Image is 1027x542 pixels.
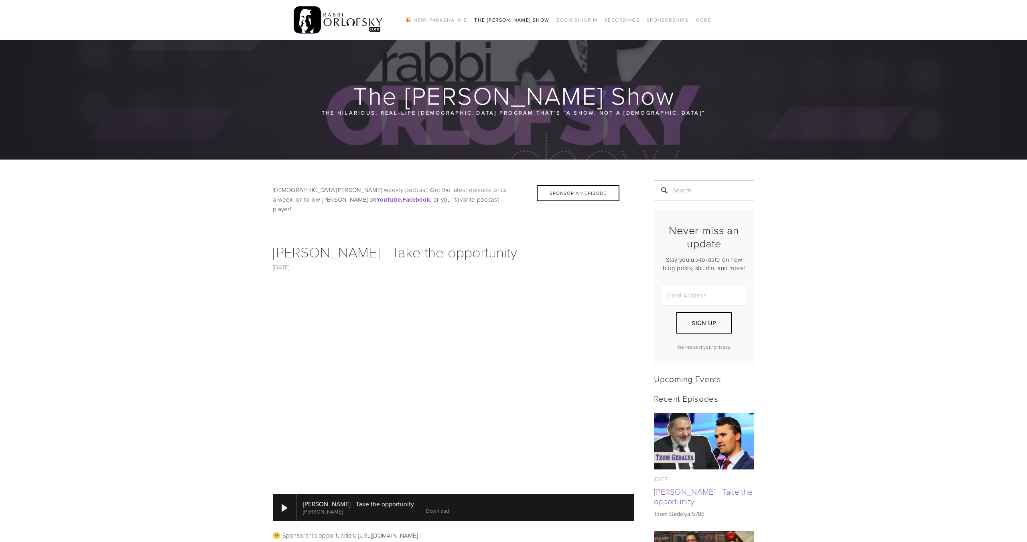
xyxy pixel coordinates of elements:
p: 🤗 Sponsorship opportunities: [URL][DOMAIN_NAME] [273,531,634,540]
h2: Upcoming Events [654,374,754,384]
a: More [693,15,714,25]
p: We respect your privacy. [661,344,747,350]
a: The [PERSON_NAME] Show [472,15,552,25]
p: Stay you up-to-date on new blog posts, shiurim, and more! [661,255,747,272]
input: Email Address [661,285,747,306]
button: Sign Up [676,312,732,334]
a: 🎉 NEW! Parasha in 5 [403,15,469,25]
h2: Never miss an update [661,224,747,250]
a: [PERSON_NAME] - Take the opportunity [654,486,753,507]
img: RabbiOrlofsky.com [294,4,383,36]
img: Tzom Gedalya - Take the opportunity [654,413,755,469]
span: / [470,16,472,23]
p: The hilarious, real-life [DEMOGRAPHIC_DATA] program that’s “a show, not a [DEMOGRAPHIC_DATA]“ [321,108,706,117]
span: / [552,16,554,23]
p: Tzom Gedalya 5786 [654,510,754,518]
iframe: YouTube video player [273,282,634,485]
a: Facebook [402,195,430,204]
input: Search [654,180,754,200]
a: Sponsorships [644,15,691,25]
a: Zoom Shiurim [554,15,600,25]
a: YouTube [376,195,401,204]
p: [DEMOGRAPHIC_DATA][PERSON_NAME] weekly podcast! Get the latest episode once a week, or follow [PE... [273,185,634,214]
a: Recordings [602,15,642,25]
a: [PERSON_NAME] - Take the opportunity [273,242,517,261]
span: / [642,16,644,23]
a: [DATE] [273,263,290,271]
h2: Recent Episodes [654,393,754,403]
time: [DATE] [654,475,669,483]
div: Sponsor an Episode [537,185,619,201]
span: / [691,16,693,23]
span: / [600,16,602,23]
a: Download [426,507,449,514]
h1: The [PERSON_NAME] Show [273,83,755,108]
span: Sign Up [692,319,716,327]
